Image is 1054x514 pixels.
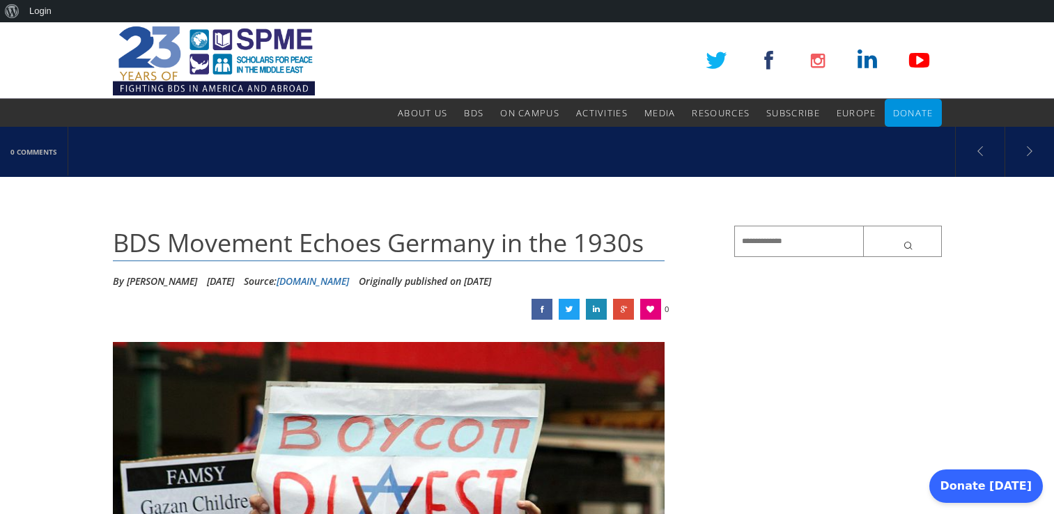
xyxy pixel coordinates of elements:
a: About Us [398,99,447,127]
img: SPME [113,22,315,99]
a: [DOMAIN_NAME] [277,274,349,288]
a: BDS [464,99,483,127]
span: Europe [837,107,876,119]
li: By [PERSON_NAME] [113,271,197,292]
a: Subscribe [766,99,820,127]
a: Media [644,99,676,127]
a: Europe [837,99,876,127]
span: Resources [692,107,750,119]
li: [DATE] [207,271,234,292]
span: On Campus [500,107,559,119]
span: About Us [398,107,447,119]
a: BDS Movement Echoes Germany in the 1930s [613,299,634,320]
a: BDS Movement Echoes Germany in the 1930s [586,299,607,320]
span: BDS Movement Echoes Germany in the 1930s [113,226,644,260]
span: Donate [893,107,933,119]
div: Source: [244,271,349,292]
span: BDS [464,107,483,119]
a: Activities [576,99,628,127]
a: BDS Movement Echoes Germany in the 1930s [532,299,552,320]
a: On Campus [500,99,559,127]
a: Resources [692,99,750,127]
a: BDS Movement Echoes Germany in the 1930s [559,299,580,320]
li: Originally published on [DATE] [359,271,491,292]
span: 0 [665,299,669,320]
span: Activities [576,107,628,119]
span: Media [644,107,676,119]
span: Subscribe [766,107,820,119]
a: Donate [893,99,933,127]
